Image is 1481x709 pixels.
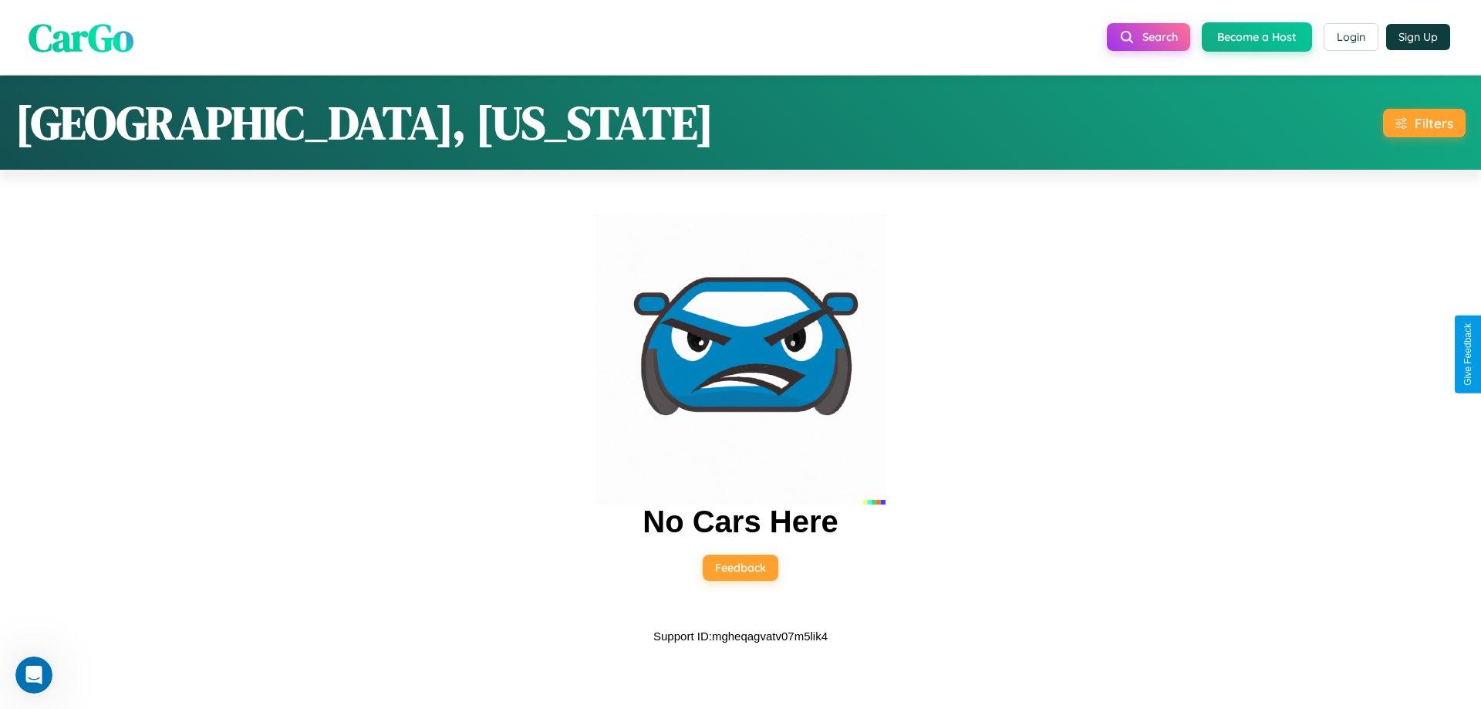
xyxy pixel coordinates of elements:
button: Login [1324,23,1378,51]
iframe: Intercom live chat [15,657,52,694]
button: Search [1107,23,1190,51]
h1: [GEOGRAPHIC_DATA], [US_STATE] [15,91,714,154]
p: Support ID: mgheqagvatv07m5lik4 [653,626,828,647]
span: Search [1142,30,1178,44]
button: Become a Host [1202,22,1312,52]
h2: No Cars Here [643,505,838,539]
div: Give Feedback [1462,323,1473,386]
span: CarGo [29,10,133,63]
button: Feedback [703,555,778,581]
img: car [595,214,886,505]
button: Sign Up [1386,24,1450,50]
button: Filters [1383,109,1466,137]
div: Filters [1415,115,1453,131]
